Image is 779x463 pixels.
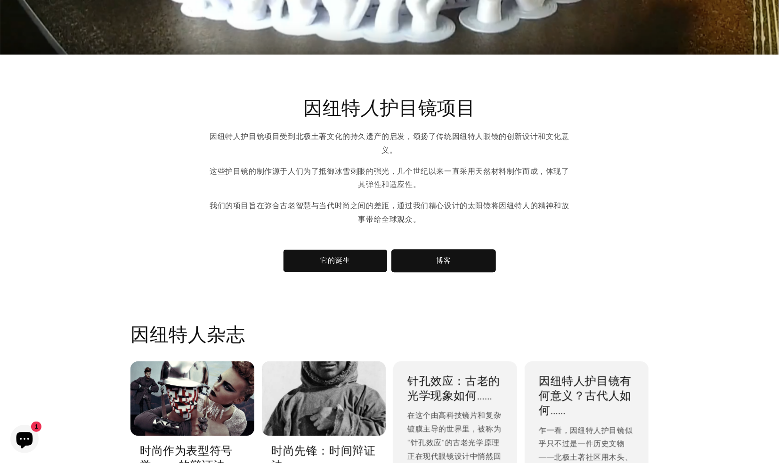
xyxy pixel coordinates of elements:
a: 因纽特人护目镜有何意义？古代人如何…… [539,374,634,418]
font: 护目镜项目 [380,96,476,121]
a: 它的诞生 [284,250,387,272]
font: 因纽特 [303,96,361,121]
font: 因纽特人杂志 [130,322,245,348]
font: 人 [361,96,380,121]
a: 针孔效应：古老的光学现象如何…… [407,374,503,403]
inbox-online-store-chat: Shopify 在线商店聊天 [8,425,41,455]
font: 因纽特人护目镜项目受到北极土著文化的持久遗产的启发，颂扬了传统因纽特人眼镜的创新设计和文化意义。 [210,131,569,155]
a: 博客 [392,250,495,272]
font: 我们的项目旨在弥合古老智慧与当代时尚之间的差距，通过我们精心设计的太阳镜将因纽特人的精神和故事带给全球观众。 [210,201,569,225]
font: 这些护目镜的制作源于人们为了抵御冰雪刺眼的强光，几个世纪以来一直采用天然材料制作而成，体现了其弹性和适应性。 [210,166,569,190]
